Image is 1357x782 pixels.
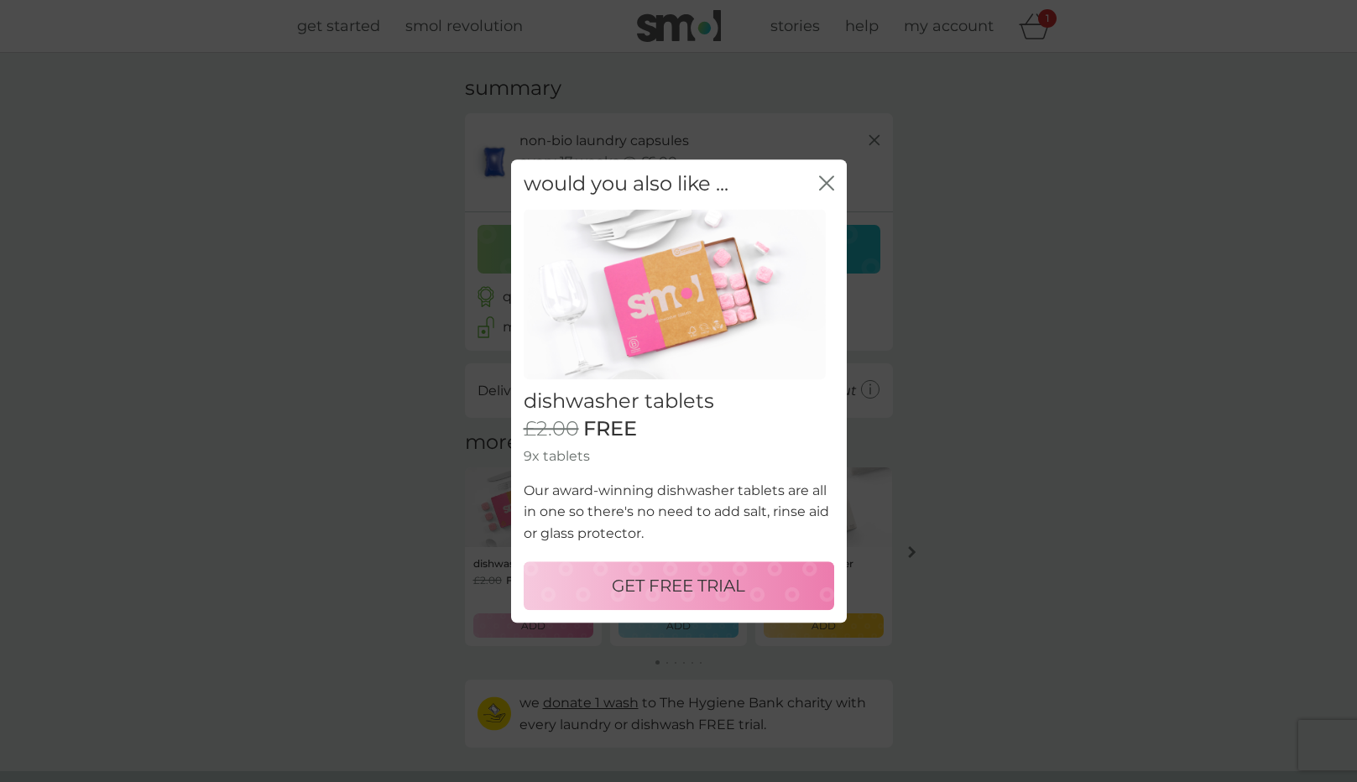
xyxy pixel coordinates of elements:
[524,418,579,442] span: £2.00
[612,572,745,599] p: GET FREE TRIAL
[524,389,834,414] h2: dishwasher tablets
[819,175,834,193] button: close
[583,418,637,442] span: FREE
[524,172,728,196] h2: would you also like ...
[524,480,834,545] p: Our award-winning dishwasher tablets are all in one so there's no need to add salt, rinse aid or ...
[524,561,834,610] button: GET FREE TRIAL
[524,446,834,467] p: 9x tablets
